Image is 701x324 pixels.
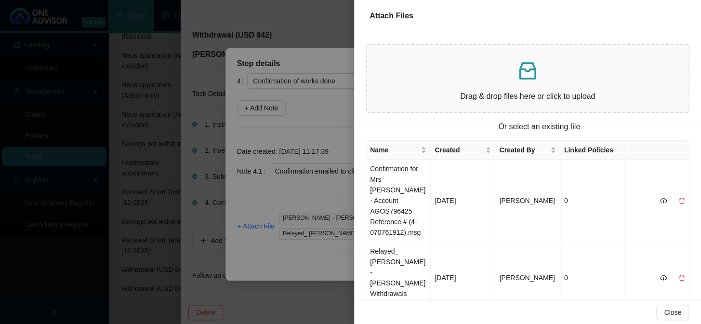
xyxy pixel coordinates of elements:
[431,160,495,242] td: [DATE]
[560,160,625,242] td: 0
[660,274,667,281] span: cloud-download
[678,197,685,204] span: delete
[660,197,667,204] span: cloud-download
[490,121,588,133] span: Or select an existing file
[431,141,495,160] th: Created
[370,145,419,155] span: Name
[560,141,625,160] th: Linked Policies
[366,141,431,160] th: Name
[516,59,539,82] span: inbox
[370,12,413,20] span: Attach Files
[499,274,555,282] span: [PERSON_NAME]
[560,242,625,314] td: 0
[367,45,688,112] span: inboxDrag & drop files here or click to upload
[374,90,681,102] p: Drag & drop files here or click to upload
[366,160,431,242] td: Confirmation for Mrs [PERSON_NAME] - Account AGOS796425 Reference # (4-070761912).msg
[499,197,555,204] span: [PERSON_NAME]
[678,274,685,281] span: delete
[499,145,548,155] span: Created By
[366,242,431,314] td: Relayed_ [PERSON_NAME] - [PERSON_NAME] Withdrawals [DATE].msg
[664,307,681,318] span: Close
[495,141,560,160] th: Created By
[435,145,483,155] span: Created
[656,305,689,320] button: Close
[431,242,495,314] td: [DATE]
